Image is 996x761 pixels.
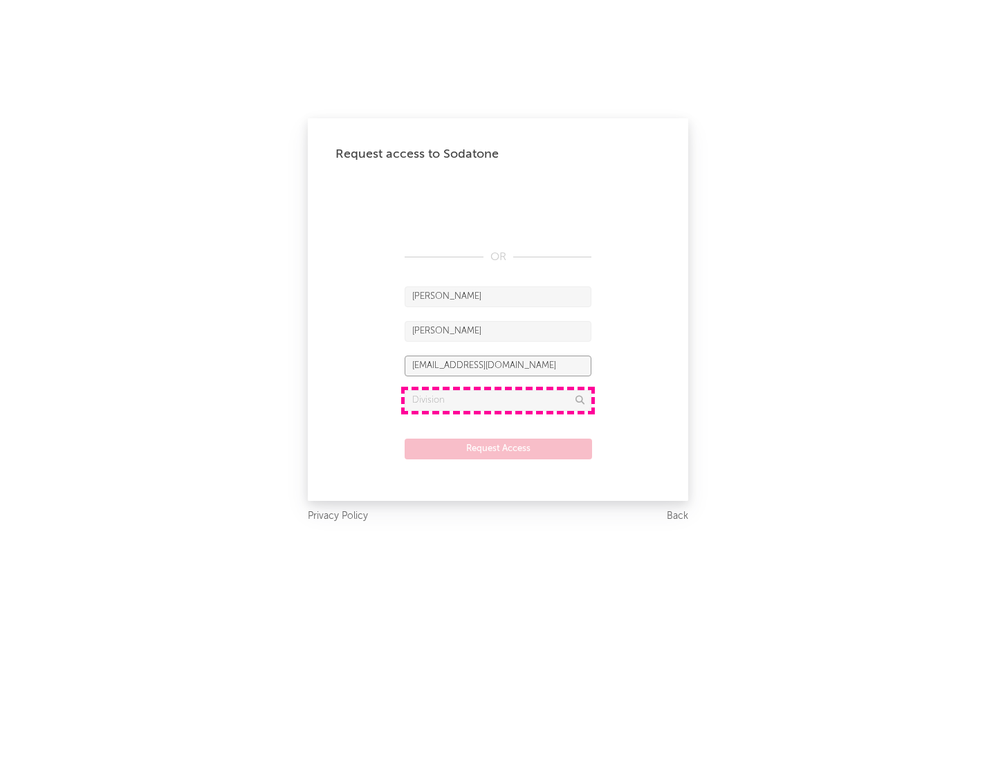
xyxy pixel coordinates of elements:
[405,356,591,376] input: Email
[405,321,591,342] input: Last Name
[405,249,591,266] div: OR
[308,508,368,525] a: Privacy Policy
[335,146,661,163] div: Request access to Sodatone
[405,390,591,411] input: Division
[405,439,592,459] button: Request Access
[667,508,688,525] a: Back
[405,286,591,307] input: First Name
